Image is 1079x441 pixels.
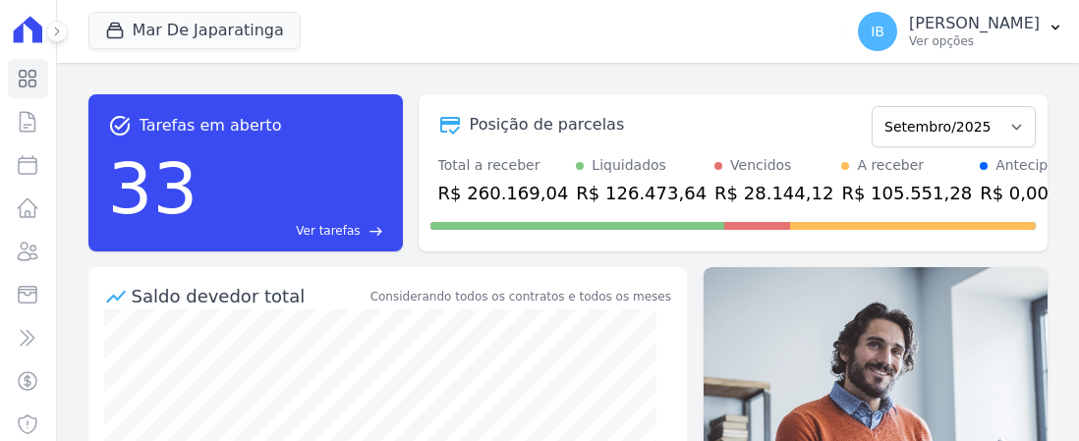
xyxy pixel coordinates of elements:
[857,155,924,176] div: A receber
[140,114,282,138] span: Tarefas em aberto
[841,180,972,206] div: R$ 105.551,28
[909,33,1040,49] p: Ver opções
[714,180,833,206] div: R$ 28.144,12
[108,138,199,240] div: 33
[980,180,1073,206] div: R$ 0,00
[842,4,1079,59] button: IB [PERSON_NAME] Ver opções
[470,113,625,137] div: Posição de parcelas
[592,155,666,176] div: Liquidados
[909,14,1040,33] p: [PERSON_NAME]
[132,283,367,309] div: Saldo devedor total
[108,114,132,138] span: task_alt
[205,222,382,240] a: Ver tarefas east
[438,180,569,206] div: R$ 260.169,04
[730,155,791,176] div: Vencidos
[88,12,301,49] button: Mar De Japaratinga
[438,155,569,176] div: Total a receber
[369,224,383,239] span: east
[995,155,1073,176] div: Antecipado
[576,180,707,206] div: R$ 126.473,64
[296,222,360,240] span: Ver tarefas
[370,288,671,305] div: Considerando todos os contratos e todos os meses
[871,25,884,38] span: IB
